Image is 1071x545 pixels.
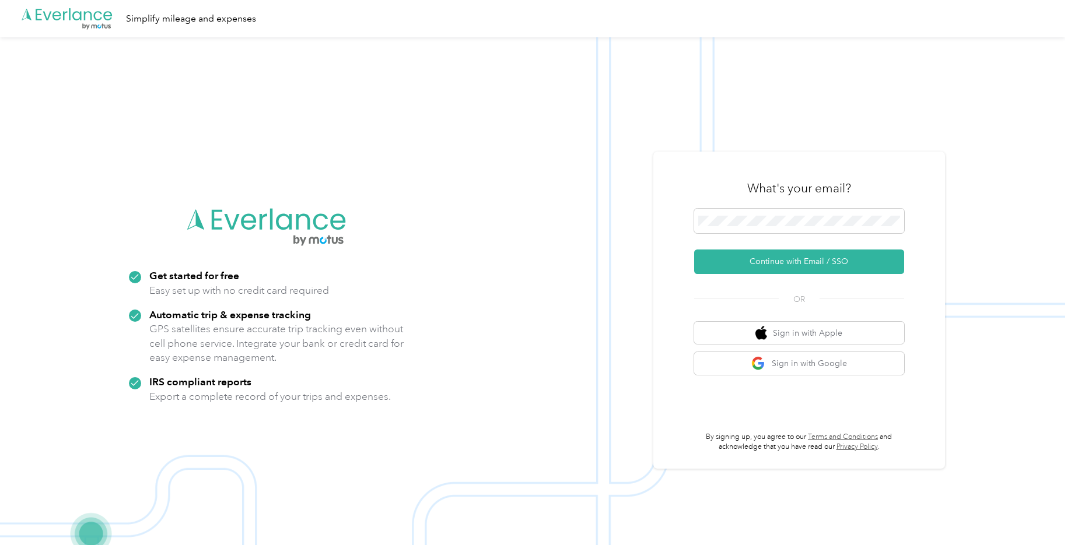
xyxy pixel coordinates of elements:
[126,12,256,26] div: Simplify mileage and expenses
[751,356,766,371] img: google logo
[149,269,239,282] strong: Get started for free
[149,308,311,321] strong: Automatic trip & expense tracking
[694,322,904,344] button: apple logoSign in with Apple
[694,249,904,274] button: Continue with Email / SSO
[747,180,851,196] h3: What's your email?
[779,293,820,305] span: OR
[836,442,878,451] a: Privacy Policy
[149,375,251,388] strong: IRS compliant reports
[149,283,329,298] p: Easy set up with no credit card required
[755,326,767,340] img: apple logo
[149,322,404,365] p: GPS satellites ensure accurate trip tracking even without cell phone service. Integrate your bank...
[694,432,904,452] p: By signing up, you agree to our and acknowledge that you have read our .
[149,389,391,404] p: Export a complete record of your trips and expenses.
[808,433,878,441] a: Terms and Conditions
[694,352,904,375] button: google logoSign in with Google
